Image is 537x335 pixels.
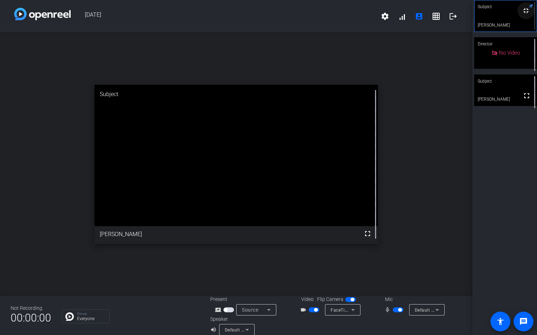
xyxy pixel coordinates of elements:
span: No Video [499,50,520,56]
mat-icon: volume_up [210,325,219,334]
mat-icon: mic_none [384,306,393,314]
mat-icon: grid_on [432,12,440,21]
div: Director [474,37,537,51]
button: signal_cellular_alt [394,8,411,25]
mat-icon: fullscreen_exit [522,6,530,15]
span: 00:00:00 [11,309,51,326]
span: Flip Camera [317,296,343,303]
mat-icon: accessibility [496,317,505,326]
mat-icon: fullscreen [363,229,372,238]
div: Not Recording [11,305,51,312]
mat-icon: settings [381,12,389,21]
div: Mic [378,296,449,303]
div: Present [210,296,281,303]
span: Default - Yeti Stereo Microphone (b58e:9e84) [415,307,508,313]
span: [DATE] [71,8,376,25]
mat-icon: videocam_outline [300,306,309,314]
div: Subject [94,85,378,104]
mat-icon: screen_share_outline [215,306,223,314]
span: FaceTime HD Camera (3A71:F4B5) [331,307,403,313]
mat-icon: logout [449,12,457,21]
mat-icon: fullscreen [522,91,531,100]
img: Chat Icon [65,312,74,321]
p: Everyone [77,317,106,321]
mat-icon: account_box [415,12,423,21]
mat-icon: message [519,317,528,326]
div: Speaker [210,316,253,323]
p: Group [77,312,106,316]
span: Video [301,296,314,303]
span: Default - Yeti Stereo Microphone (b58e:9e84) [225,327,318,333]
img: white-gradient.svg [14,8,71,20]
span: Source [242,307,258,313]
div: Subject [474,74,537,88]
